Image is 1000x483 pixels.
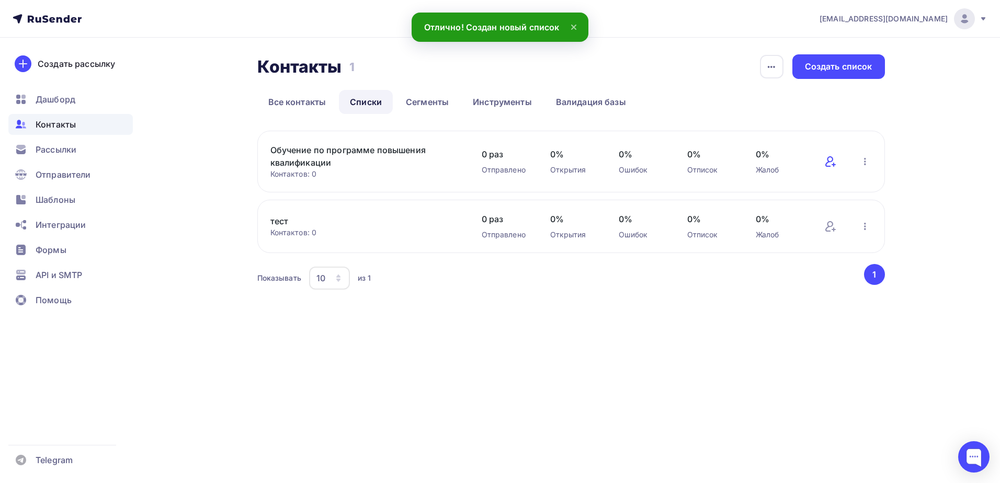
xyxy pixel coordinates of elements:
[257,90,337,114] a: Все контакты
[862,264,885,285] ul: Pagination
[687,213,735,225] span: 0%
[36,118,76,131] span: Контакты
[550,229,598,240] div: Открытия
[395,90,460,114] a: Сегменты
[38,57,115,70] div: Создать рассылку
[8,114,133,135] a: Контакты
[36,93,75,106] span: Дашборд
[820,8,987,29] a: [EMAIL_ADDRESS][DOMAIN_NAME]
[358,273,371,283] div: из 1
[805,61,872,73] div: Создать список
[309,266,350,290] button: 10
[619,213,666,225] span: 0%
[8,239,133,260] a: Формы
[550,213,598,225] span: 0%
[270,144,448,169] a: Обучение по программе повышения квалификации
[36,454,73,466] span: Telegram
[349,60,355,74] h3: 1
[550,165,598,175] div: Открытия
[36,294,72,306] span: Помощь
[756,148,803,160] span: 0%
[619,165,666,175] div: Ошибок
[270,169,461,179] div: Контактов: 0
[619,229,666,240] div: Ошибок
[270,215,448,227] a: тест
[687,148,735,160] span: 0%
[482,148,529,160] span: 0 раз
[8,189,133,210] a: Шаблоны
[36,244,66,256] span: Формы
[619,148,666,160] span: 0%
[316,272,325,284] div: 10
[36,218,86,231] span: Интеграции
[482,229,529,240] div: Отправлено
[756,229,803,240] div: Жалоб
[482,165,529,175] div: Отправлено
[36,193,75,206] span: Шаблоны
[864,264,885,285] button: Go to page 1
[339,90,393,114] a: Списки
[462,90,543,114] a: Инструменты
[36,143,76,156] span: Рассылки
[756,213,803,225] span: 0%
[687,165,735,175] div: Отписок
[270,227,461,238] div: Контактов: 0
[8,139,133,160] a: Рассылки
[820,14,948,24] span: [EMAIL_ADDRESS][DOMAIN_NAME]
[482,213,529,225] span: 0 раз
[36,168,91,181] span: Отправители
[687,229,735,240] div: Отписок
[8,164,133,185] a: Отправители
[550,148,598,160] span: 0%
[36,269,82,281] span: API и SMTP
[257,56,342,77] h2: Контакты
[545,90,637,114] a: Валидация базы
[257,273,301,283] div: Показывать
[756,165,803,175] div: Жалоб
[8,89,133,110] a: Дашборд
